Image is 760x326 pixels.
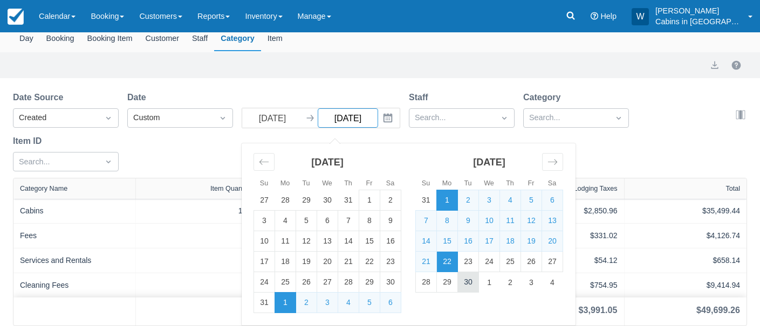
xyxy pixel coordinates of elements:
td: Choose Saturday, August 30, 2025 as your check-out date. It’s available. [380,272,401,293]
td: Choose Monday, July 28, 2025 as your check-out date. It’s available. [275,190,296,211]
td: Selected. Sunday, September 21, 2025 [416,252,437,272]
div: Move backward to switch to the previous month. [254,153,275,171]
td: Choose Thursday, July 31, 2025 as your check-out date. It’s available. [338,190,359,211]
td: Choose Monday, August 11, 2025 as your check-out date. It’s available. [275,231,296,252]
i: Help [591,12,598,20]
td: Choose Wednesday, October 1, 2025 as your check-out date. It’s available. [479,272,500,293]
td: Selected. Friday, September 19, 2025 [521,231,542,252]
td: Choose Saturday, September 27, 2025 as your check-out date. It’s available. [542,252,563,272]
div: Category [214,26,261,51]
td: Choose Friday, October 3, 2025 as your check-out date. It’s available. [521,272,542,293]
td: Choose Sunday, August 31, 2025 as your check-out date. It’s available. [254,293,275,313]
td: Choose Friday, August 22, 2025 as your check-out date. It’s available. [359,252,380,272]
td: Choose Sunday, August 3, 2025 as your check-out date. It’s available. [254,211,275,231]
div: 101 [142,205,251,217]
td: Selected. Friday, September 5, 2025 [359,293,380,313]
td: Selected. Tuesday, September 9, 2025 [458,211,479,231]
td: Choose Friday, August 15, 2025 as your check-out date. It’s available. [359,231,380,252]
small: Fr [366,179,373,187]
span: Dropdown icon [103,156,114,167]
small: We [484,179,494,187]
div: $4,126.74 [631,230,741,241]
strong: [DATE] [473,157,505,168]
td: Choose Friday, September 26, 2025 as your check-out date. It’s available. [521,252,542,272]
div: $54.12 [509,255,618,266]
div: Booking [40,26,81,51]
td: Selected. Thursday, September 18, 2025 [500,231,521,252]
td: Selected. Thursday, September 4, 2025 [338,293,359,313]
td: Selected. Saturday, September 13, 2025 [542,211,563,231]
td: Selected. Saturday, September 20, 2025 [542,231,563,252]
td: Selected. Wednesday, September 17, 2025 [479,231,500,252]
button: Interact with the calendar and add the check-in date for your trip. [378,108,400,128]
div: Booking Item [81,26,139,51]
td: Choose Thursday, August 21, 2025 as your check-out date. It’s available. [338,252,359,272]
td: Choose Wednesday, August 6, 2025 as your check-out date. It’s available. [317,211,338,231]
td: Choose Tuesday, August 5, 2025 as your check-out date. It’s available. [296,211,317,231]
td: Choose Saturday, October 4, 2025 as your check-out date. It’s available. [542,272,563,293]
td: Selected. Tuesday, September 2, 2025 [458,190,479,211]
div: $9,414.94 [631,280,741,291]
label: Staff [409,91,433,104]
td: Choose Friday, August 8, 2025 as your check-out date. It’s available. [359,211,380,231]
small: Fr [528,179,535,187]
small: Mo [442,179,452,187]
td: Choose Wednesday, August 20, 2025 as your check-out date. It’s available. [317,252,338,272]
div: Custom [133,112,208,124]
small: Tu [464,179,471,187]
small: Tu [302,179,310,187]
td: Selected. Tuesday, September 16, 2025 [458,231,479,252]
td: Choose Sunday, September 28, 2025 as your check-out date. It’s available. [416,272,437,293]
td: Choose Wednesday, August 27, 2025 as your check-out date. It’s available. [317,272,338,293]
td: Choose Sunday, August 31, 2025 as your check-out date. It’s available. [416,190,437,211]
div: Item Quantity [210,185,251,192]
td: Choose Friday, August 1, 2025 as your check-out date. It’s available. [359,190,380,211]
td: Selected as start date. Monday, September 1, 2025 [275,293,296,313]
td: Selected. Monday, September 8, 2025 [437,211,458,231]
p: [PERSON_NAME] [655,5,742,16]
label: Category [523,91,565,104]
td: Selected. Saturday, September 6, 2025 [542,190,563,211]
td: Selected. Friday, September 12, 2025 [521,211,542,231]
div: Item [261,26,289,51]
div: Cabins [20,205,129,217]
td: Selected. Sunday, September 7, 2025 [416,211,437,231]
td: Selected. Wednesday, September 10, 2025 [479,211,500,231]
td: Choose Wednesday, August 13, 2025 as your check-out date. It’s available. [317,231,338,252]
div: State, Cty, & Lodging Taxes [534,185,617,192]
div: Staff [186,26,214,51]
td: Choose Saturday, August 16, 2025 as your check-out date. It’s available. [380,231,401,252]
div: $658.14 [631,255,741,266]
td: Choose Friday, August 29, 2025 as your check-out date. It’s available. [359,272,380,293]
label: Date Source [13,91,67,104]
span: Help [600,12,617,20]
td: Selected. Thursday, September 11, 2025 [500,211,521,231]
small: Mo [280,179,290,187]
div: Fees [20,230,129,241]
td: Choose Tuesday, August 19, 2025 as your check-out date. It’s available. [296,252,317,272]
small: Su [422,179,430,187]
div: Services and Rentals [20,255,129,266]
td: Selected. Friday, September 5, 2025 [521,190,542,211]
td: Selected. Wednesday, September 3, 2025 [317,293,338,313]
td: Choose Wednesday, September 24, 2025 as your check-out date. It’s available. [479,252,500,272]
td: Selected. Sunday, September 14, 2025 [416,231,437,252]
span: Dropdown icon [613,113,624,123]
div: Day [13,26,40,51]
div: Category Name [20,185,67,192]
td: Choose Sunday, August 17, 2025 as your check-out date. It’s available. [254,252,275,272]
small: Sa [548,179,556,187]
td: Choose Saturday, August 2, 2025 as your check-out date. It’s available. [380,190,401,211]
button: export [708,59,721,72]
label: Date [127,91,150,104]
div: Calendar [242,143,575,325]
td: Choose Saturday, August 23, 2025 as your check-out date. It’s available. [380,252,401,272]
td: Selected. Wednesday, September 3, 2025 [479,190,500,211]
input: Start Date [242,108,303,128]
span: Dropdown icon [217,113,228,123]
div: $754.95 [509,280,618,291]
div: $35,499.44 [631,205,741,217]
small: Th [506,179,514,187]
div: $2,850.96 [509,205,618,217]
div: $3,991.05 [579,304,618,317]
